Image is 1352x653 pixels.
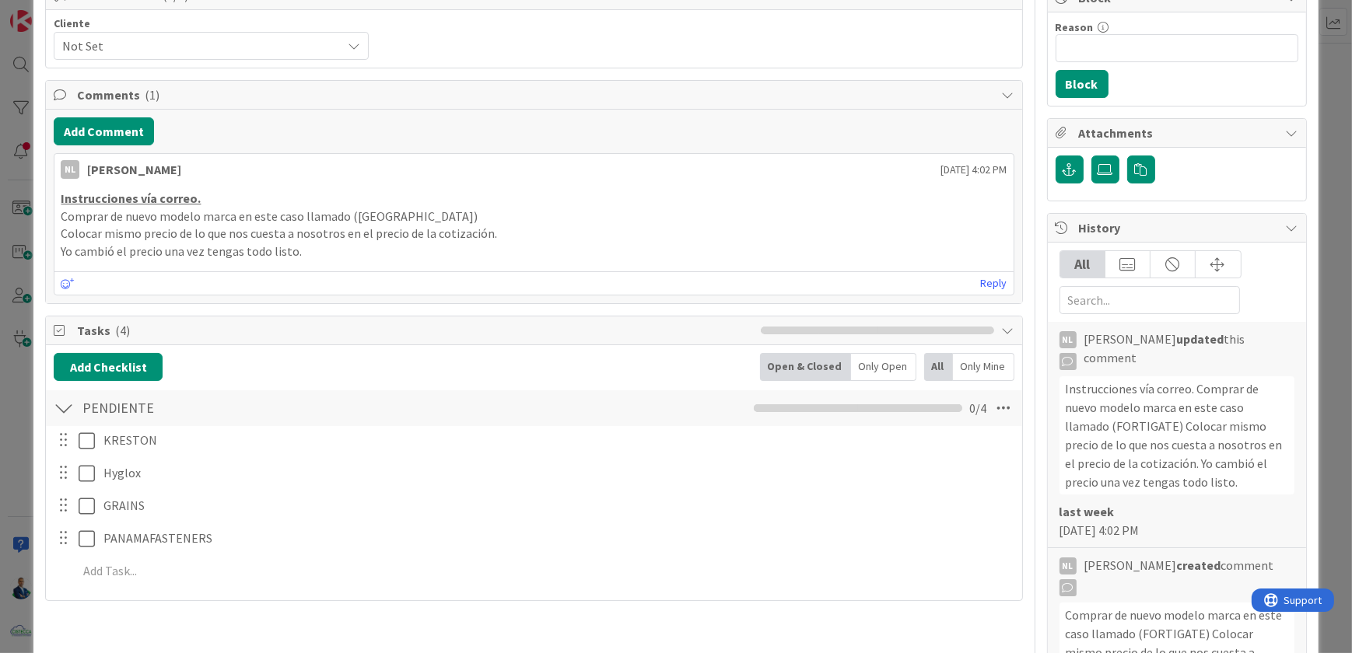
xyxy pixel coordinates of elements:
button: Block [1056,70,1109,98]
label: Reason [1056,20,1094,34]
div: All [924,353,953,381]
input: Add Checklist... [77,394,427,422]
div: NL [1060,557,1077,574]
span: [DATE] 4:02 PM [941,162,1007,178]
b: updated [1177,331,1224,347]
p: Hyglox [103,464,1011,482]
span: [PERSON_NAME] comment [1084,556,1274,596]
div: NL [61,160,79,179]
p: PANAMAFASTENERS [103,529,1011,547]
div: Only Open [851,353,916,381]
p: Colocar mismo precio de lo que nos cuesta a nosotros en el precio de la cotización. [61,225,1007,243]
div: Instrucciones vía correo. Comprar de nuevo modelo marca en este caso llamado (FORTIGATE) Colocar ... [1060,376,1294,494]
span: 0 / 4 [970,399,987,417]
div: [DATE] 4:02 PM [1060,502,1294,540]
p: Yo cambió el precio una vez tengas todo listo. [61,243,1007,260]
a: Reply [981,274,1007,293]
span: ( 1 ) [145,87,159,103]
span: Tasks [77,321,752,340]
button: Add Checklist [54,353,163,381]
p: KRESTON [103,431,1011,449]
b: last week [1060,504,1115,519]
div: Open & Closed [760,353,851,381]
input: Search... [1060,286,1240,314]
span: ( 4 ) [115,323,130,338]
span: Attachments [1079,124,1278,142]
span: Not Set [62,35,334,57]
span: [PERSON_NAME] this comment [1084,330,1294,370]
div: Cliente [54,18,369,29]
p: Comprar de nuevo modelo marca en este caso llamado ([GEOGRAPHIC_DATA]) [61,208,1007,225]
p: GRAINS [103,497,1011,515]
b: created [1177,557,1221,573]
div: NL [1060,331,1077,348]
div: [PERSON_NAME] [87,160,181,179]
span: Comments [77,86,993,104]
div: Only Mine [953,353,1014,381]
span: History [1079,218,1278,237]
div: All [1060,251,1105,278]
u: Instrucciones vía correo. [61,190,201,206]
span: Support [33,2,71,21]
button: Add Comment [54,117,154,145]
